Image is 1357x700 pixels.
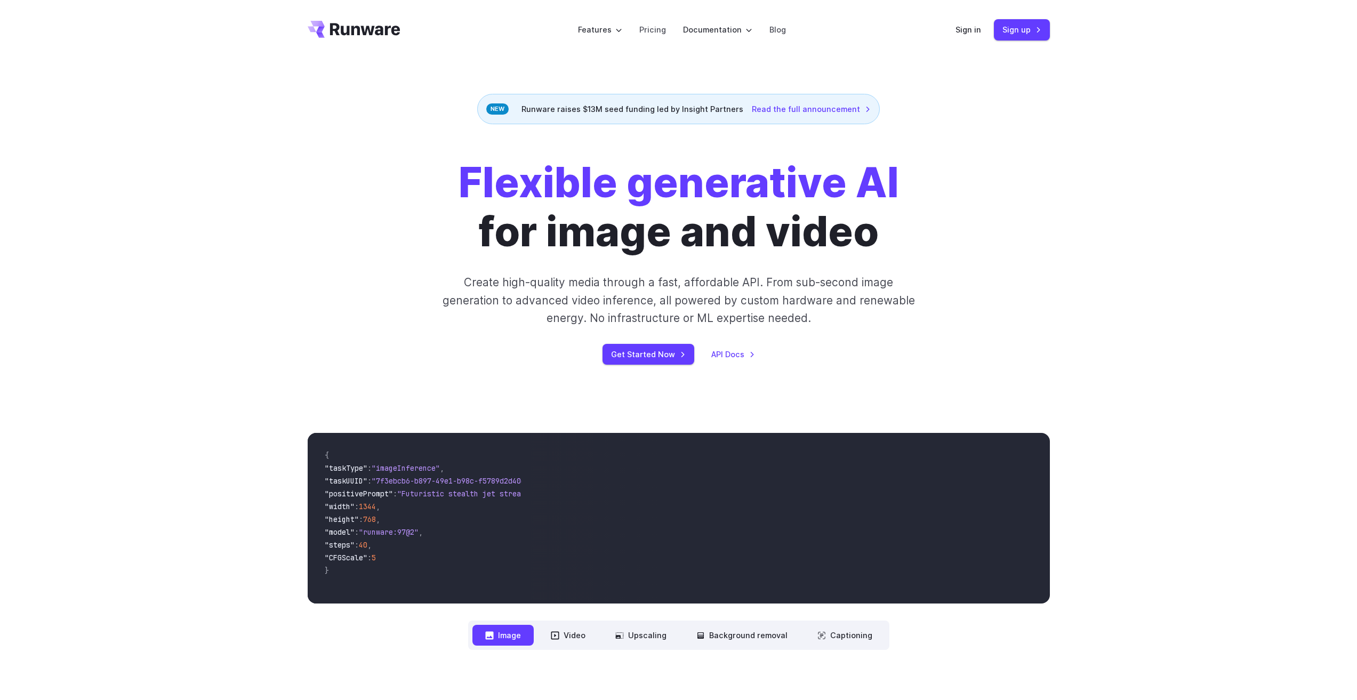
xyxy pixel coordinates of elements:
[325,489,393,498] span: "positivePrompt"
[376,514,380,524] span: ,
[603,344,694,365] a: Get Started Now
[325,463,367,473] span: "taskType"
[477,94,880,124] div: Runware raises $13M seed funding led by Insight Partners
[683,23,752,36] label: Documentation
[355,540,359,550] span: :
[419,527,423,537] span: ,
[711,348,755,360] a: API Docs
[355,527,359,537] span: :
[325,540,355,550] span: "steps"
[355,502,359,511] span: :
[472,625,534,646] button: Image
[325,553,367,562] span: "CFGScale"
[376,502,380,511] span: ,
[359,502,376,511] span: 1344
[538,625,598,646] button: Video
[459,158,899,256] h1: for image and video
[372,463,440,473] span: "imageInference"
[603,625,679,646] button: Upscaling
[367,463,372,473] span: :
[325,476,367,486] span: "taskUUID"
[367,540,372,550] span: ,
[372,476,534,486] span: "7f3ebcb6-b897-49e1-b98c-f5789d2d40d7"
[639,23,666,36] a: Pricing
[393,489,397,498] span: :
[325,450,329,460] span: {
[684,625,800,646] button: Background removal
[994,19,1050,40] a: Sign up
[325,514,359,524] span: "height"
[325,566,329,575] span: }
[325,502,355,511] span: "width"
[359,527,419,537] span: "runware:97@2"
[441,273,916,327] p: Create high-quality media through a fast, affordable API. From sub-second image generation to adv...
[955,23,981,36] a: Sign in
[367,553,372,562] span: :
[769,23,786,36] a: Blog
[805,625,885,646] button: Captioning
[459,158,899,207] strong: Flexible generative AI
[359,540,367,550] span: 40
[578,23,622,36] label: Features
[325,527,355,537] span: "model"
[367,476,372,486] span: :
[359,514,363,524] span: :
[363,514,376,524] span: 768
[397,489,785,498] span: "Futuristic stealth jet streaking through a neon-lit cityscape with glowing purple exhaust"
[440,463,444,473] span: ,
[372,553,376,562] span: 5
[308,21,400,38] a: Go to /
[752,103,871,115] a: Read the full announcement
